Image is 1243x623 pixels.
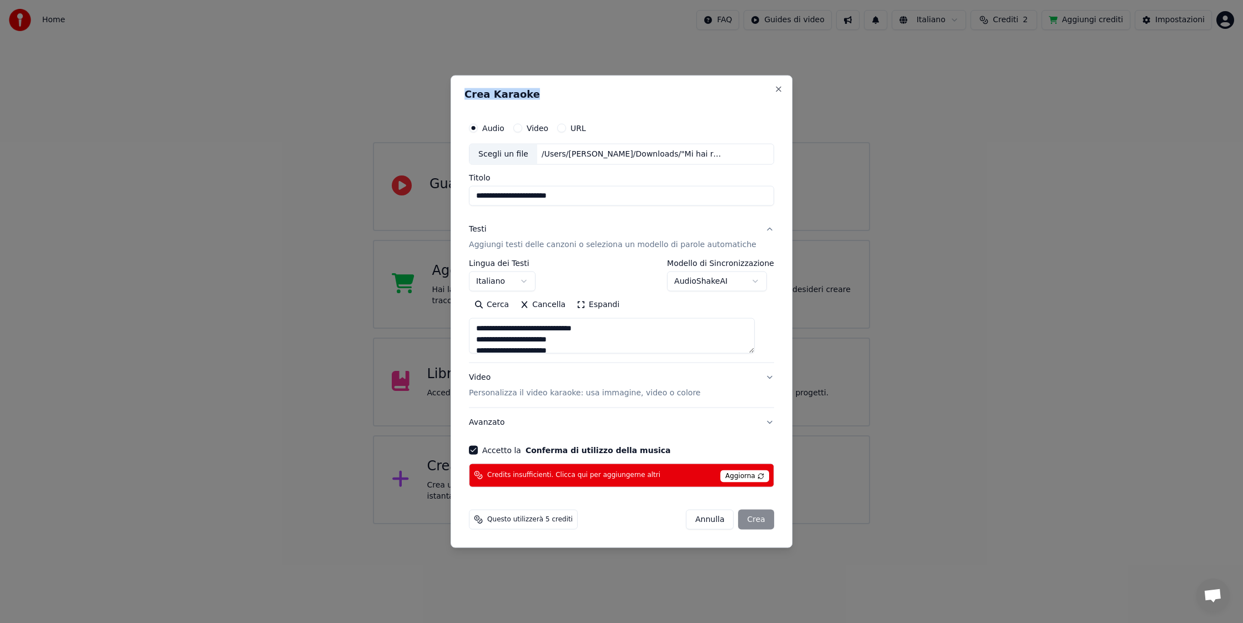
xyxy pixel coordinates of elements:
label: Accetto la [482,446,670,454]
label: Lingua dei Testi [469,259,535,267]
label: Audio [482,124,504,132]
button: Annulla [686,509,734,529]
label: Titolo [469,174,774,182]
p: Aggiungi testi delle canzoni o seleziona un modello di parole automatiche [469,239,756,250]
button: TestiAggiungi testi delle canzoni o seleziona un modello di parole automatiche [469,215,774,259]
p: Personalizza il video karaoke: usa immagine, video o colore [469,387,700,398]
button: Cancella [514,296,571,314]
label: URL [570,124,586,132]
div: Video [469,372,700,399]
div: Scegli un file [469,144,537,164]
button: Espandi [571,296,625,314]
button: Cerca [469,296,514,314]
span: Credits insufficienti. Clicca qui per aggiungerne altri [487,471,660,480]
div: Testi [469,224,486,235]
span: Aggiorna [720,470,769,482]
h2: Crea Karaoke [464,89,779,99]
label: Video [527,124,548,132]
button: Accetto la [526,446,671,454]
div: /Users/[PERSON_NAME]/Downloads/"Mi hai regalato 'o core".mp3 [537,149,726,160]
button: VideoPersonalizza il video karaoke: usa immagine, video o colore [469,363,774,408]
span: Questo utilizzerà 5 crediti [487,515,573,524]
div: TestiAggiungi testi delle canzoni o seleziona un modello di parole automatiche [469,259,774,363]
label: Modello di Sincronizzazione [667,259,774,267]
button: Avanzato [469,408,774,436]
